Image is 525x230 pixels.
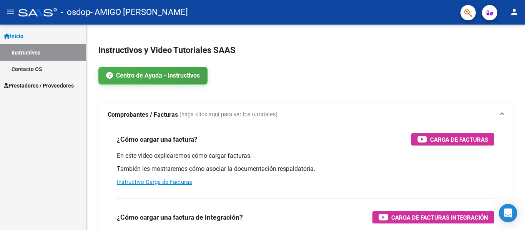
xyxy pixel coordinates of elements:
a: Centro de Ayuda - Instructivos [98,67,208,84]
button: Carga de Facturas [411,133,494,146]
p: En este video explicaremos cómo cargar facturas. [117,152,494,160]
button: Carga de Facturas Integración [372,211,494,223]
span: Prestadores / Proveedores [4,81,74,90]
h2: Instructivos y Video Tutoriales SAAS [98,43,513,58]
h3: ¿Cómo cargar una factura de integración? [117,212,243,223]
mat-icon: menu [6,7,15,17]
span: Carga de Facturas [430,135,488,144]
span: - osdop [61,4,90,21]
span: Carga de Facturas Integración [391,213,488,222]
mat-icon: person [510,7,519,17]
mat-expansion-panel-header: Comprobantes / Facturas (haga click aquí para ver los tutoriales) [98,103,513,127]
a: Instructivo Carga de Facturas [117,179,192,185]
p: También les mostraremos cómo asociar la documentación respaldatoria. [117,165,494,173]
span: - AMIGO [PERSON_NAME] [90,4,188,21]
span: (haga click aquí para ver los tutoriales) [179,111,277,119]
span: Inicio [4,32,23,40]
strong: Comprobantes / Facturas [108,111,178,119]
h3: ¿Cómo cargar una factura? [117,134,198,145]
div: Open Intercom Messenger [499,204,517,222]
